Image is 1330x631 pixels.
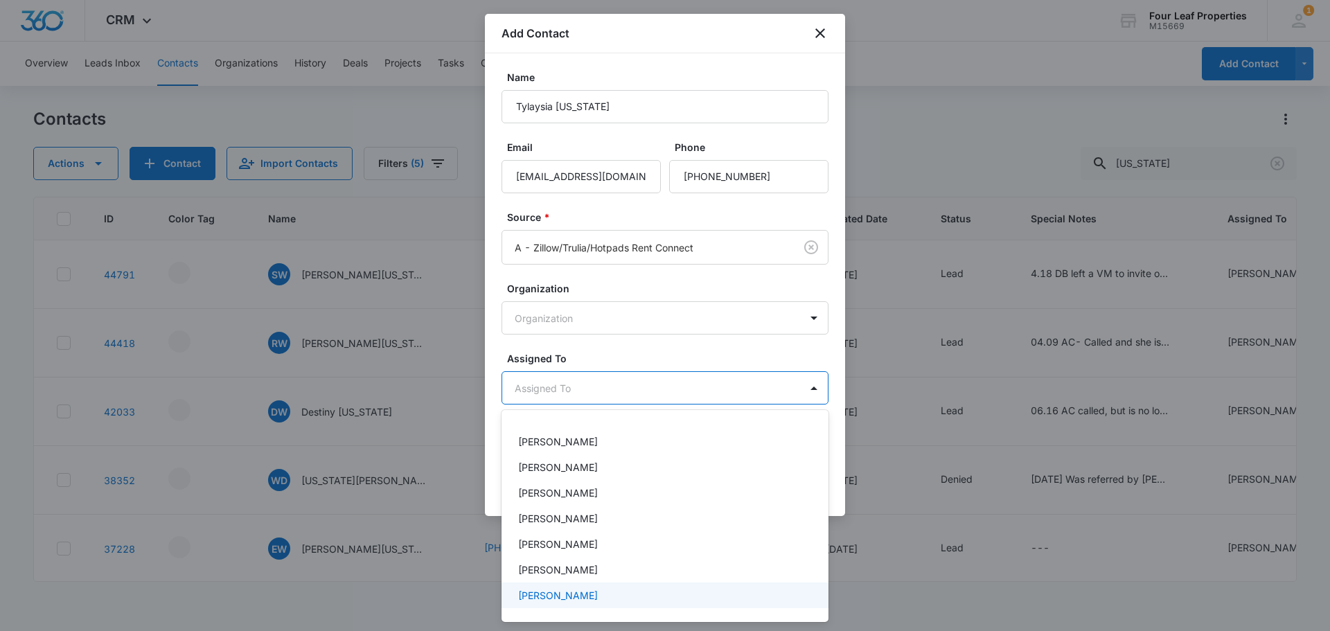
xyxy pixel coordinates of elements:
p: [PERSON_NAME] [518,486,598,500]
p: [PERSON_NAME] [518,460,598,474]
p: [PERSON_NAME] [518,537,598,551]
p: [PERSON_NAME] [518,434,598,449]
p: [PERSON_NAME] [518,511,598,526]
p: [PERSON_NAME] [518,588,598,603]
p: [PERSON_NAME] [518,562,598,577]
